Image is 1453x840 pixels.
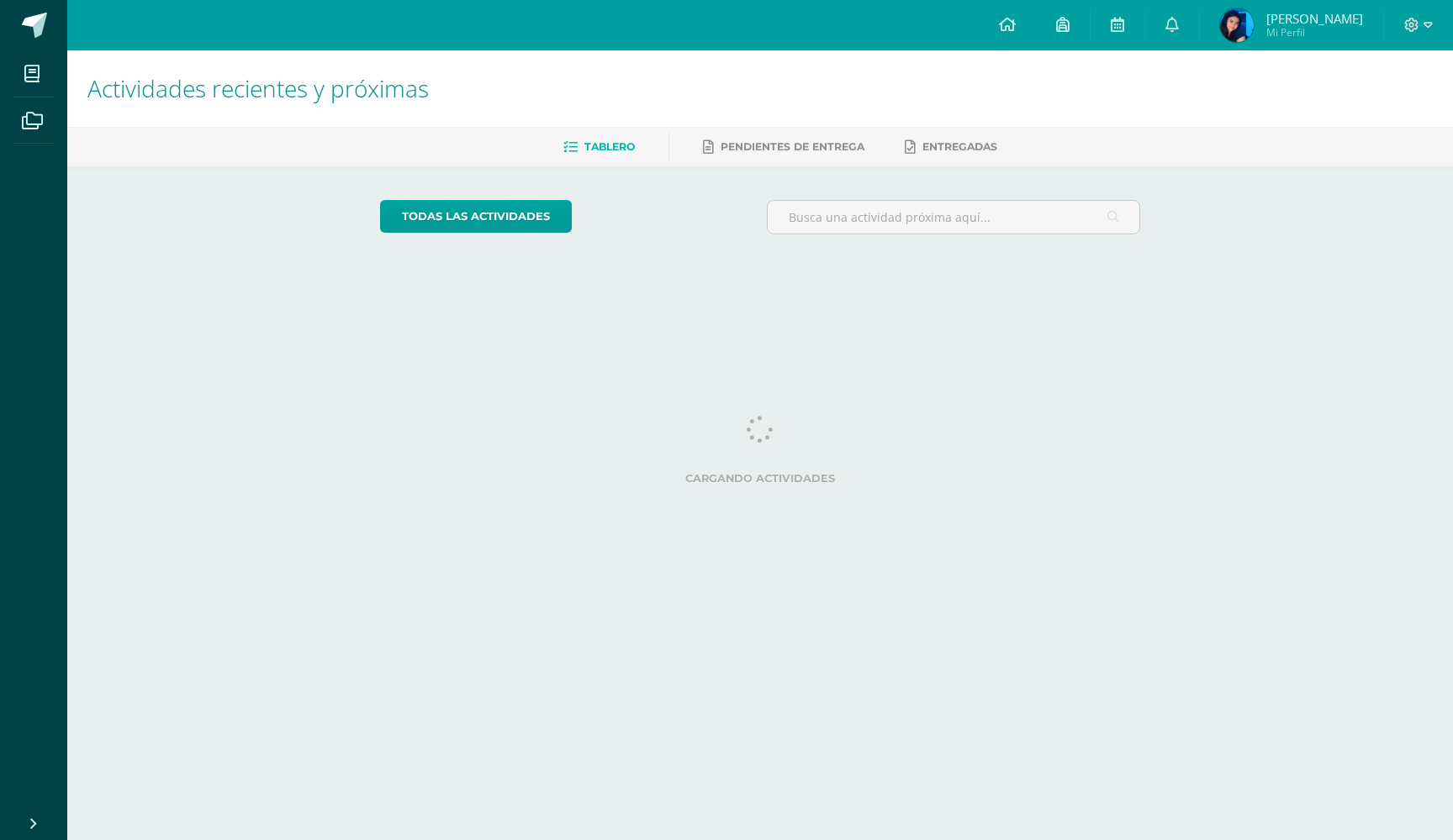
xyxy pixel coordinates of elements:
a: Pendientes de entrega [703,134,864,160]
input: Busca una actividad próxima aquí... [768,201,1140,234]
span: [PERSON_NAME] [1266,10,1363,27]
span: Tablero [584,140,635,153]
span: Pendientes de entrega [721,140,864,153]
a: Tablero [563,134,635,160]
label: Cargando actividades [380,472,1141,485]
a: Entregadas [905,134,997,160]
span: Entregadas [922,140,997,153]
span: Actividades recientes y próximas [87,72,429,104]
a: todas las Actividades [380,200,572,233]
span: Mi Perfil [1266,25,1363,39]
img: bbd03f31755a1d90598f1d1d12476aa6.png [1220,8,1254,42]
